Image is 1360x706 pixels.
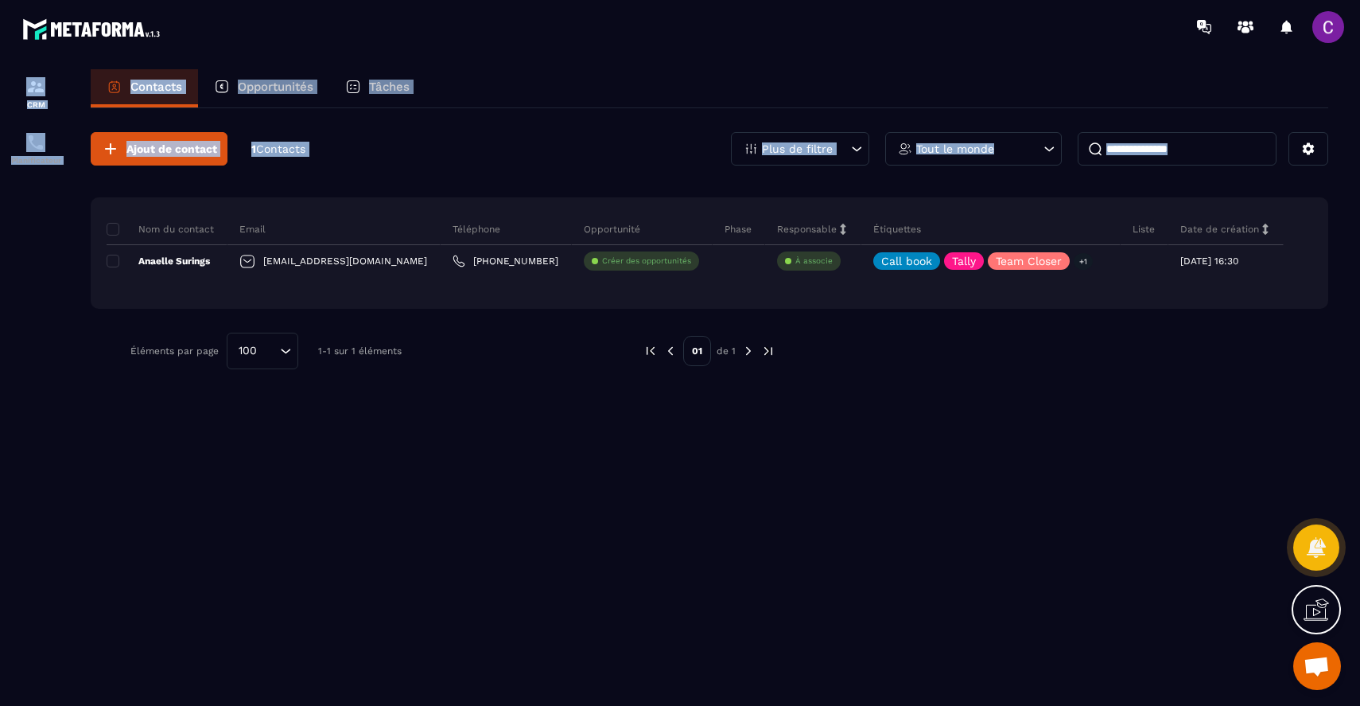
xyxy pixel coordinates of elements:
img: next [741,344,756,358]
p: Call book [881,255,932,267]
p: Contacts [130,80,182,94]
p: CRM [4,100,68,109]
p: Éléments par page [130,345,219,357]
a: [PHONE_NUMBER] [453,255,558,267]
p: Opportunités [238,80,313,94]
p: Anaelle Surings [107,255,210,267]
span: Ajout de contact [126,141,217,157]
img: formation [26,77,45,96]
p: de 1 [717,345,736,357]
a: Opportunités [198,69,329,107]
p: Tally [952,255,976,267]
a: Tâches [329,69,425,107]
p: Liste [1133,223,1155,236]
button: Ajout de contact [91,132,227,166]
p: Étiquettes [873,223,921,236]
p: Planificateur [4,156,68,165]
a: formationformationCRM [4,65,68,121]
p: Tout le monde [916,143,994,154]
span: Contacts [256,142,305,155]
p: Phase [725,223,752,236]
img: prev [663,344,678,358]
div: Search for option [227,333,298,369]
img: scheduler [26,133,45,152]
img: prev [643,344,658,358]
p: Email [239,223,266,236]
p: Responsable [777,223,837,236]
a: Contacts [91,69,198,107]
p: Tâches [369,80,410,94]
p: Date de création [1180,223,1259,236]
p: À associe [795,255,833,267]
a: schedulerschedulerPlanificateur [4,121,68,177]
img: next [761,344,775,358]
img: logo [22,14,165,44]
input: Search for option [262,342,276,360]
p: Opportunité [584,223,640,236]
div: Ouvrir le chat [1293,642,1341,690]
p: Team Closer [996,255,1062,267]
p: Téléphone [453,223,500,236]
span: 100 [233,342,262,360]
p: 1-1 sur 1 éléments [318,345,402,357]
p: +1 [1074,253,1093,270]
p: Nom du contact [107,223,214,236]
p: [DATE] 16:30 [1180,255,1238,267]
p: Créer des opportunités [602,255,691,267]
p: Plus de filtre [762,143,833,154]
p: 1 [251,142,305,157]
p: 01 [683,336,711,366]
